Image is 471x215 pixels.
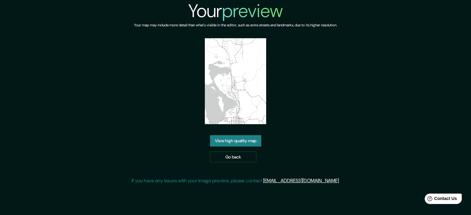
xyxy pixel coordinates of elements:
[210,135,261,146] a: View high quality map
[210,151,256,163] a: Go back
[416,191,464,208] iframe: Help widget launcher
[263,177,339,184] a: [EMAIL_ADDRESS][DOMAIN_NAME]
[205,38,266,124] img: created-map-preview
[134,22,337,28] h6: Your map may include more detail than what's visible in the editor, such as extra streets and lan...
[132,177,340,184] p: If you have any issues with your image preview, please contact .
